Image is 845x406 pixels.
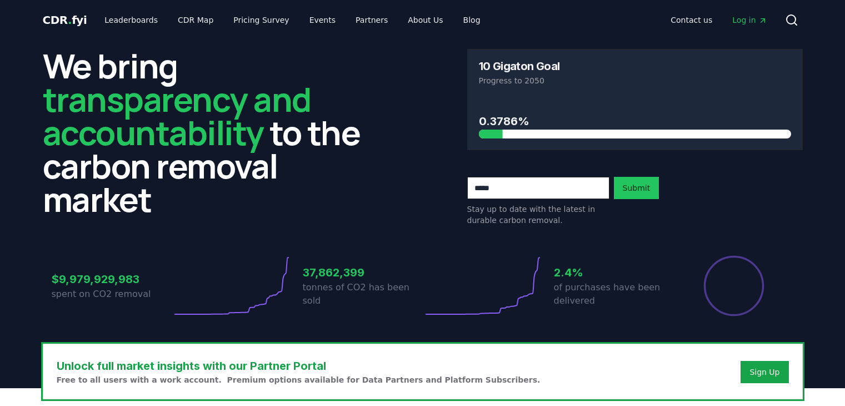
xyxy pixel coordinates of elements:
[467,204,609,226] p: Stay up to date with the latest in durable carbon removal.
[749,367,779,378] a: Sign Up
[96,10,489,30] nav: Main
[399,10,452,30] a: About Us
[347,10,397,30] a: Partners
[169,10,222,30] a: CDR Map
[52,271,172,288] h3: $9,979,929,983
[96,10,167,30] a: Leaderboards
[57,358,541,374] h3: Unlock full market insights with our Partner Portal
[303,264,423,281] h3: 37,862,399
[662,10,776,30] nav: Main
[741,361,788,383] button: Sign Up
[52,288,172,301] p: spent on CO2 removal
[43,13,87,27] span: CDR fyi
[662,10,721,30] a: Contact us
[224,10,298,30] a: Pricing Survey
[614,177,659,199] button: Submit
[479,61,560,72] h3: 10 Gigaton Goal
[303,281,423,308] p: tonnes of CO2 has been sold
[68,13,72,27] span: .
[43,12,87,28] a: CDR.fyi
[43,76,311,155] span: transparency and accountability
[723,10,776,30] a: Log in
[703,255,765,317] div: Percentage of sales delivered
[554,281,674,308] p: of purchases have been delivered
[454,10,489,30] a: Blog
[43,49,378,216] h2: We bring to the carbon removal market
[554,264,674,281] h3: 2.4%
[732,14,767,26] span: Log in
[301,10,344,30] a: Events
[479,113,791,130] h3: 0.3786%
[479,75,791,86] p: Progress to 2050
[57,374,541,385] p: Free to all users with a work account. Premium options available for Data Partners and Platform S...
